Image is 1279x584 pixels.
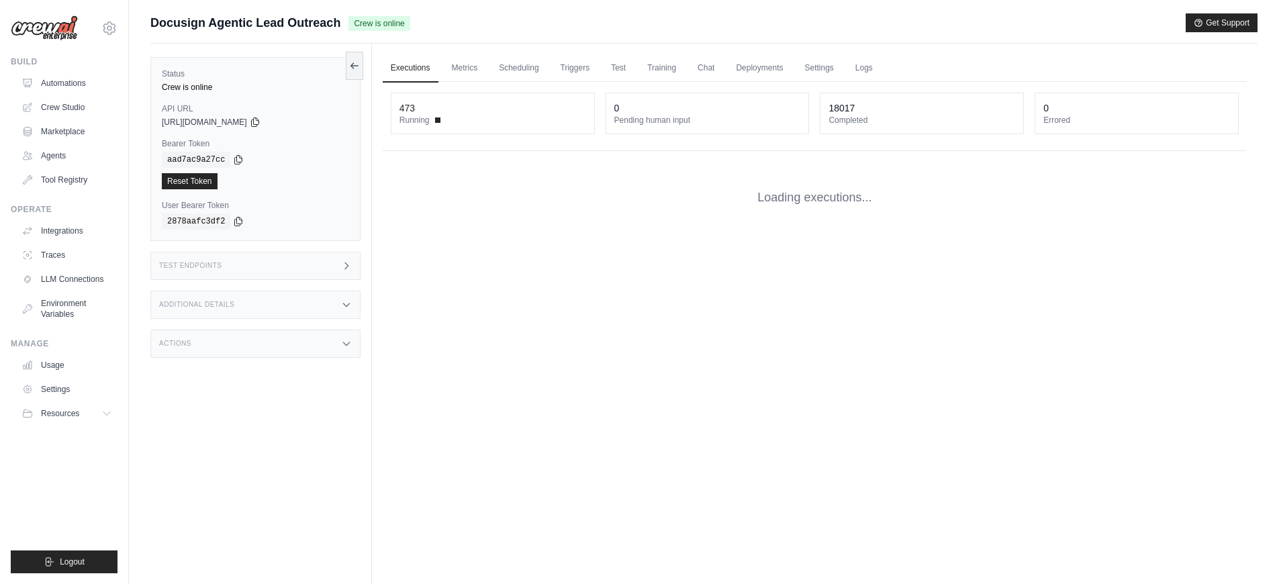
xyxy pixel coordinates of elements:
button: Logout [11,550,117,573]
a: Logs [847,54,881,83]
div: Loading executions... [383,167,1247,228]
span: Running [399,115,430,126]
div: Build [11,56,117,67]
button: Resources [16,403,117,424]
label: Bearer Token [162,138,349,149]
a: Chat [690,54,722,83]
a: Usage [16,354,117,376]
a: Scheduling [491,54,547,83]
a: Training [639,54,684,83]
div: Manage [11,338,117,349]
img: Logo [11,15,78,41]
label: Status [162,68,349,79]
div: 18017 [828,101,855,115]
a: Executions [383,54,438,83]
dt: Errored [1043,115,1230,126]
dt: Completed [828,115,1015,126]
div: 0 [614,101,620,115]
h3: Test Endpoints [159,262,222,270]
h3: Actions [159,340,191,348]
a: Automations [16,72,117,94]
a: Settings [796,54,841,83]
a: Settings [16,379,117,400]
div: 0 [1043,101,1049,115]
a: Integrations [16,220,117,242]
label: API URL [162,103,349,114]
span: Logout [60,556,85,567]
span: [URL][DOMAIN_NAME] [162,117,247,128]
a: Test [603,54,634,83]
a: Reset Token [162,173,218,189]
a: Environment Variables [16,293,117,325]
span: Resources [41,408,79,419]
div: Crew is online [162,82,349,93]
span: Docusign Agentic Lead Outreach [150,13,340,32]
a: Metrics [444,54,486,83]
code: aad7ac9a27cc [162,152,230,168]
a: Marketplace [16,121,117,142]
a: Crew Studio [16,97,117,118]
div: Operate [11,204,117,215]
label: User Bearer Token [162,200,349,211]
button: Get Support [1186,13,1258,32]
h3: Additional Details [159,301,234,309]
a: Agents [16,145,117,166]
div: 473 [399,101,415,115]
a: LLM Connections [16,269,117,290]
span: Crew is online [348,16,410,31]
code: 2878aafc3df2 [162,213,230,230]
a: Triggers [553,54,598,83]
a: Tool Registry [16,169,117,191]
dt: Pending human input [614,115,801,126]
a: Deployments [728,54,791,83]
a: Traces [16,244,117,266]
